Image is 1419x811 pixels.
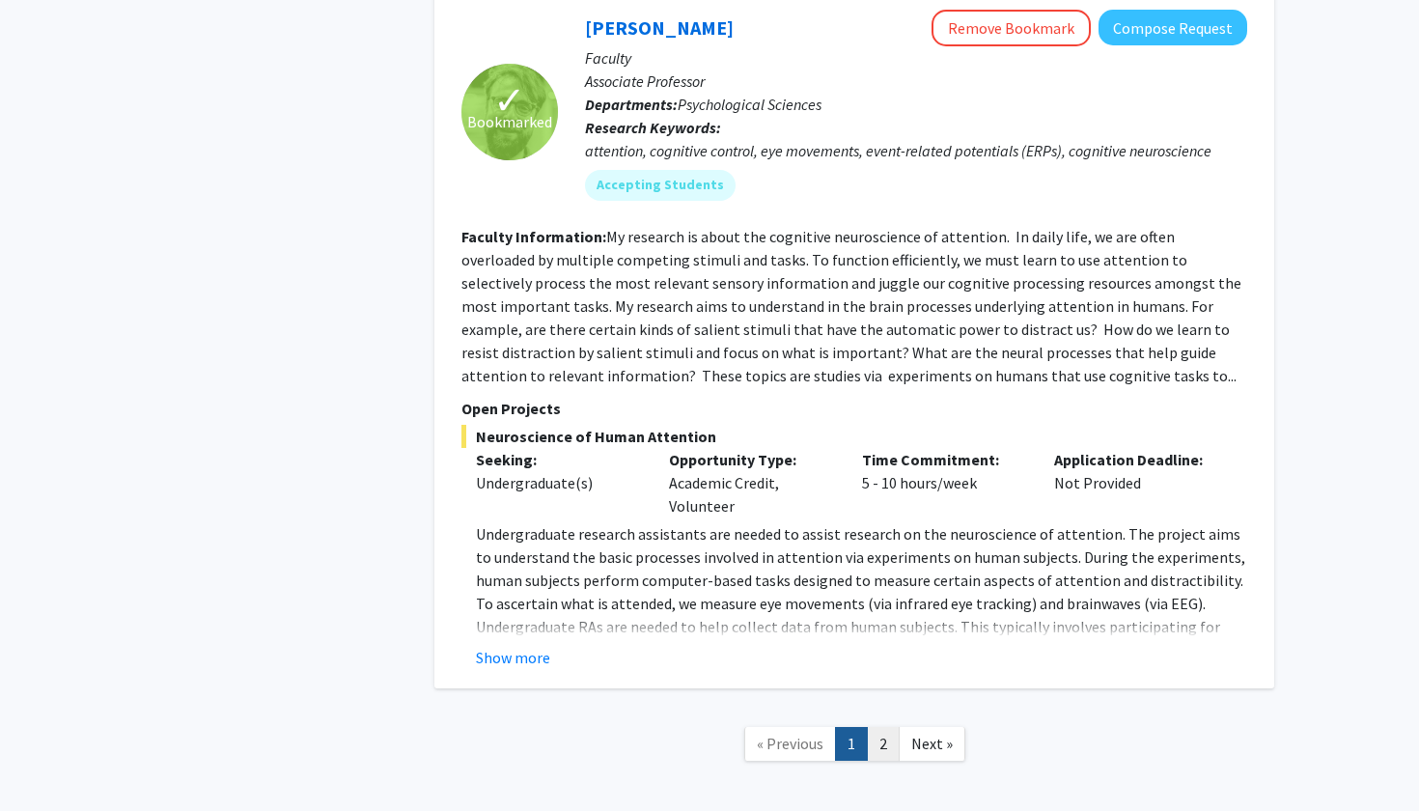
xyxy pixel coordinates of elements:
[14,724,82,797] iframe: Chat
[654,448,848,517] div: Academic Credit, Volunteer
[862,448,1026,471] p: Time Commitment:
[585,95,678,114] b: Departments:
[835,727,868,761] a: 1
[461,397,1247,420] p: Open Projects
[585,15,734,40] a: [PERSON_NAME]
[585,46,1247,70] p: Faculty
[476,646,550,669] button: Show more
[848,448,1041,517] div: 5 - 10 hours/week
[669,448,833,471] p: Opportunity Type:
[476,522,1247,708] p: Undergraduate research assistants are needed to assist research on the neuroscience of attention....
[461,425,1247,448] span: Neuroscience of Human Attention
[932,10,1091,46] button: Remove Bookmark
[678,95,821,114] span: Psychological Sciences
[744,727,836,761] a: Previous Page
[461,227,1241,385] fg-read-more: My research is about the cognitive neuroscience of attention. In daily life, we are often overloa...
[1054,448,1218,471] p: Application Deadline:
[476,448,640,471] p: Seeking:
[1040,448,1233,517] div: Not Provided
[493,91,526,110] span: ✓
[757,734,823,753] span: « Previous
[434,708,1274,786] nav: Page navigation
[461,227,606,246] b: Faculty Information:
[585,70,1247,93] p: Associate Professor
[585,139,1247,162] div: attention, cognitive control, eye movements, event-related potentials (ERPs), cognitive neuroscience
[899,727,965,761] a: Next
[911,734,953,753] span: Next »
[476,471,640,494] div: Undergraduate(s)
[867,727,900,761] a: 2
[585,170,736,201] mat-chip: Accepting Students
[467,110,552,133] span: Bookmarked
[1099,10,1247,45] button: Compose Request to Nicholas Gaspelin
[585,118,721,137] b: Research Keywords:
